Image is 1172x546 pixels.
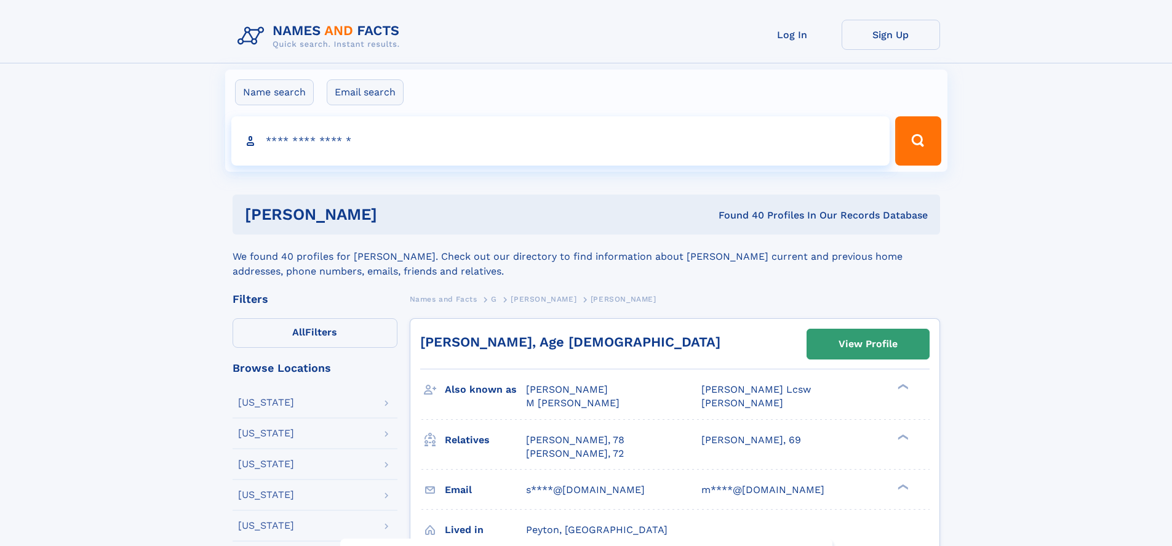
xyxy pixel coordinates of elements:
[701,397,783,409] span: [PERSON_NAME]
[895,116,941,166] button: Search Button
[895,483,909,491] div: ❯
[445,520,526,540] h3: Lived in
[238,428,294,438] div: [US_STATE]
[526,447,624,460] a: [PERSON_NAME], 72
[327,79,404,105] label: Email search
[526,433,624,447] a: [PERSON_NAME], 78
[842,20,940,50] a: Sign Up
[895,383,909,391] div: ❯
[701,433,801,447] a: [PERSON_NAME], 69
[233,318,397,348] label: Filters
[491,291,497,307] a: G
[410,291,477,307] a: Names and Facts
[807,329,929,359] a: View Profile
[238,398,294,407] div: [US_STATE]
[548,209,928,222] div: Found 40 Profiles In Our Records Database
[526,524,668,536] span: Peyton, [GEOGRAPHIC_DATA]
[445,480,526,500] h3: Email
[235,79,314,105] label: Name search
[231,116,890,166] input: search input
[238,521,294,531] div: [US_STATE]
[233,363,397,374] div: Browse Locations
[511,295,576,303] span: [PERSON_NAME]
[701,383,811,395] span: [PERSON_NAME] Lcsw
[233,294,397,305] div: Filters
[238,490,294,500] div: [US_STATE]
[895,433,909,441] div: ❯
[491,295,497,303] span: G
[445,379,526,400] h3: Also known as
[238,459,294,469] div: [US_STATE]
[292,326,305,338] span: All
[839,330,898,358] div: View Profile
[743,20,842,50] a: Log In
[526,383,608,395] span: [PERSON_NAME]
[233,235,940,279] div: We found 40 profiles for [PERSON_NAME]. Check out our directory to find information about [PERSON...
[511,291,576,307] a: [PERSON_NAME]
[445,430,526,451] h3: Relatives
[233,20,410,53] img: Logo Names and Facts
[526,397,620,409] span: M [PERSON_NAME]
[420,334,720,350] a: [PERSON_NAME], Age [DEMOGRAPHIC_DATA]
[245,207,548,222] h1: [PERSON_NAME]
[591,295,656,303] span: [PERSON_NAME]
